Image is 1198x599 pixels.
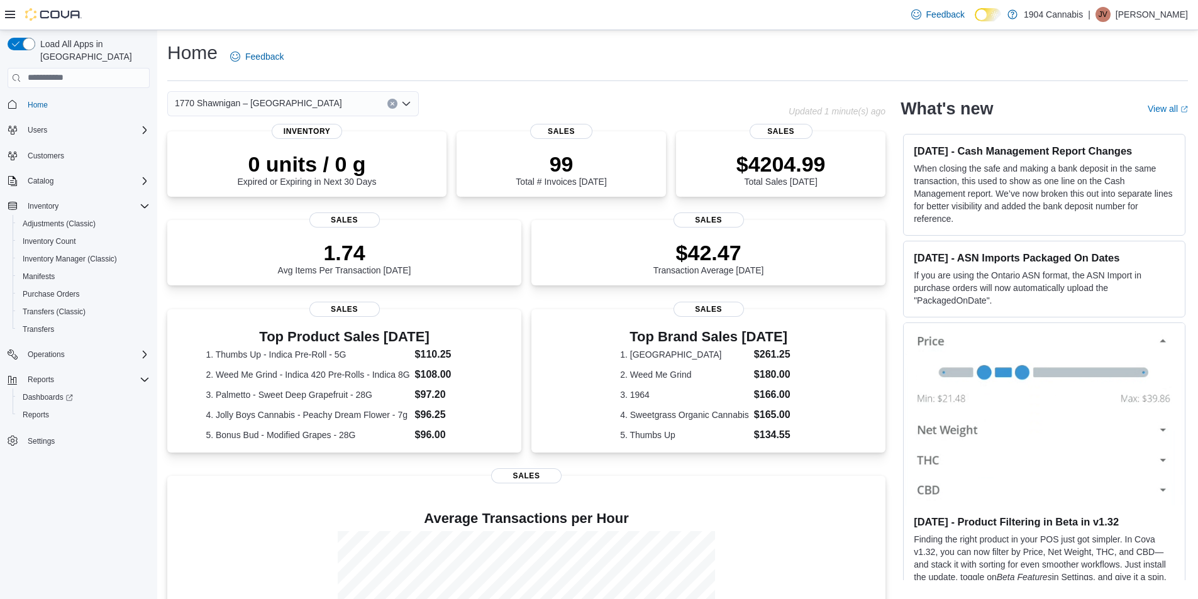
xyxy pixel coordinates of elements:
[18,216,101,231] a: Adjustments (Classic)
[23,347,70,362] button: Operations
[23,347,150,362] span: Operations
[736,151,826,187] div: Total Sales [DATE]
[23,148,69,163] a: Customers
[3,121,155,139] button: Users
[206,348,409,361] dt: 1. Thumbs Up - Indica Pre-Roll - 5G
[18,407,54,422] a: Reports
[13,388,155,406] a: Dashboards
[13,268,155,285] button: Manifests
[23,372,150,387] span: Reports
[653,240,764,275] div: Transaction Average [DATE]
[906,2,970,27] a: Feedback
[175,96,342,111] span: 1770 Shawnigan – [GEOGRAPHIC_DATA]
[13,321,155,338] button: Transfers
[23,199,64,214] button: Inventory
[997,572,1052,582] em: Beta Features
[674,212,744,228] span: Sales
[3,146,155,165] button: Customers
[206,329,482,344] h3: Top Product Sales [DATE]
[754,367,797,382] dd: $180.00
[914,162,1175,225] p: When closing the safe and making a bank deposit in the same transaction, this used to show as one...
[3,96,155,114] button: Home
[23,123,52,138] button: Users
[926,8,965,21] span: Feedback
[28,151,64,161] span: Customers
[530,124,593,139] span: Sales
[278,240,411,275] div: Avg Items Per Transaction [DATE]
[13,285,155,303] button: Purchase Orders
[3,197,155,215] button: Inventory
[914,145,1175,157] h3: [DATE] - Cash Management Report Changes
[620,348,749,361] dt: 1. [GEOGRAPHIC_DATA]
[23,410,49,420] span: Reports
[754,427,797,442] dd: $134.55
[23,254,117,264] span: Inventory Manager (Classic)
[1088,7,1090,22] p: |
[387,99,397,109] button: Clear input
[491,468,562,483] span: Sales
[23,173,58,189] button: Catalog
[620,329,797,344] h3: Top Brand Sales [DATE]
[914,251,1175,264] h3: [DATE] - ASN Imports Packaged On Dates
[674,302,744,317] span: Sales
[206,429,409,441] dt: 5. Bonus Bud - Modified Grapes - 28G
[23,236,76,246] span: Inventory Count
[23,392,73,402] span: Dashboards
[18,269,60,284] a: Manifests
[18,287,85,302] a: Purchase Orders
[1099,7,1107,22] span: JV
[23,289,80,299] span: Purchase Orders
[754,387,797,402] dd: $166.00
[736,151,826,177] p: $4204.99
[415,347,483,362] dd: $110.25
[225,44,289,69] a: Feedback
[18,251,150,267] span: Inventory Manager (Classic)
[28,176,53,186] span: Catalog
[754,407,797,422] dd: $165.00
[18,304,150,319] span: Transfers (Classic)
[18,322,150,337] span: Transfers
[23,97,53,113] a: Home
[13,215,155,233] button: Adjustments (Classic)
[23,219,96,229] span: Adjustments (Classic)
[1116,7,1188,22] p: [PERSON_NAME]
[914,269,1175,307] p: If you are using the Ontario ASN format, the ASN Import in purchase orders will now automatically...
[28,436,55,446] span: Settings
[415,387,483,402] dd: $97.20
[620,368,749,381] dt: 2. Weed Me Grind
[415,427,483,442] dd: $96.00
[18,322,59,337] a: Transfers
[18,390,78,405] a: Dashboards
[13,233,155,250] button: Inventory Count
[272,124,342,139] span: Inventory
[750,124,813,139] span: Sales
[278,240,411,265] p: 1.74
[3,371,155,388] button: Reports
[914,515,1175,528] h3: [DATE] - Product Filtering in Beta in v1.32
[1024,7,1083,22] p: 1904 Cannabis
[309,212,380,228] span: Sales
[309,302,380,317] span: Sales
[23,434,60,449] a: Settings
[754,347,797,362] dd: $261.25
[3,172,155,190] button: Catalog
[415,407,483,422] dd: $96.25
[23,324,54,334] span: Transfers
[18,304,91,319] a: Transfers (Classic)
[28,100,48,110] span: Home
[401,99,411,109] button: Open list of options
[8,91,150,483] nav: Complex example
[18,407,150,422] span: Reports
[28,375,54,385] span: Reports
[167,40,218,65] h1: Home
[1095,7,1111,22] div: Jeffrey Villeneuve
[18,234,81,249] a: Inventory Count
[18,390,150,405] span: Dashboards
[206,368,409,381] dt: 2. Weed Me Grind - Indica 420 Pre-Rolls - Indica 8G
[28,201,58,211] span: Inventory
[620,388,749,401] dt: 3. 1964
[23,372,59,387] button: Reports
[3,431,155,449] button: Settings
[653,240,764,265] p: $42.47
